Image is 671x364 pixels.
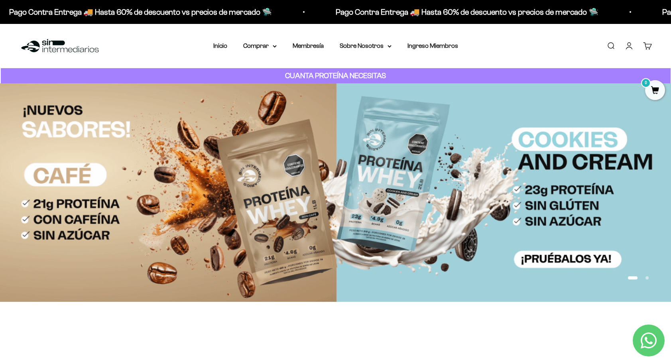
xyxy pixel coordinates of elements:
strong: CUANTA PROTEÍNA NECESITAS [285,71,386,80]
p: Pago Contra Entrega 🚚 Hasta 60% de descuento vs precios de mercado 🛸 [9,6,272,18]
div: v 4.0.25 [22,13,39,19]
a: Inicio [213,42,227,49]
a: Ingreso Miembros [407,42,458,49]
img: tab_keywords_by_traffic_grey.svg [85,46,91,53]
div: Palabras clave [94,47,127,52]
img: website_grey.svg [13,21,19,27]
mark: 0 [641,78,651,88]
a: Membresía [293,42,324,49]
summary: Sobre Nosotros [340,41,392,51]
summary: Comprar [243,41,277,51]
img: tab_domain_overview_orange.svg [33,46,39,53]
div: Dominio [42,47,61,52]
img: logo_orange.svg [13,13,19,19]
p: Pago Contra Entrega 🚚 Hasta 60% de descuento vs precios de mercado 🛸 [336,6,598,18]
div: Dominio: [DOMAIN_NAME] [21,21,89,27]
a: 0 [645,87,665,95]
